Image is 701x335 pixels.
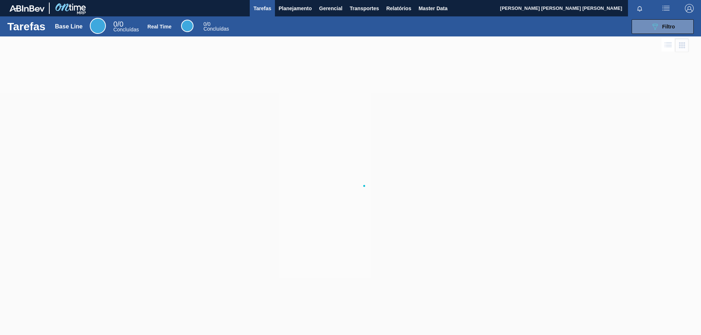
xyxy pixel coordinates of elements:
[350,4,379,13] span: Transportes
[386,4,411,13] span: Relatórios
[203,26,229,32] span: Concluídas
[319,4,342,13] span: Gerencial
[113,21,139,32] div: Base Line
[203,22,229,31] div: Real Time
[55,23,83,30] div: Base Line
[662,4,670,13] img: userActions
[113,20,123,28] span: / 0
[9,5,45,12] img: TNhmsLtSVTkK8tSr43FrP2fwEKptu5GPRR3wAAAABJRU5ErkJggg==
[203,21,210,27] span: / 0
[253,4,271,13] span: Tarefas
[662,24,675,30] span: Filtro
[279,4,312,13] span: Planejamento
[148,24,172,30] div: Real Time
[628,3,651,13] button: Notificações
[113,20,117,28] span: 0
[203,21,206,27] span: 0
[418,4,447,13] span: Master Data
[685,4,694,13] img: Logout
[632,19,694,34] button: Filtro
[181,20,194,32] div: Real Time
[113,27,139,32] span: Concluídas
[7,22,46,31] h1: Tarefas
[90,18,106,34] div: Base Line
